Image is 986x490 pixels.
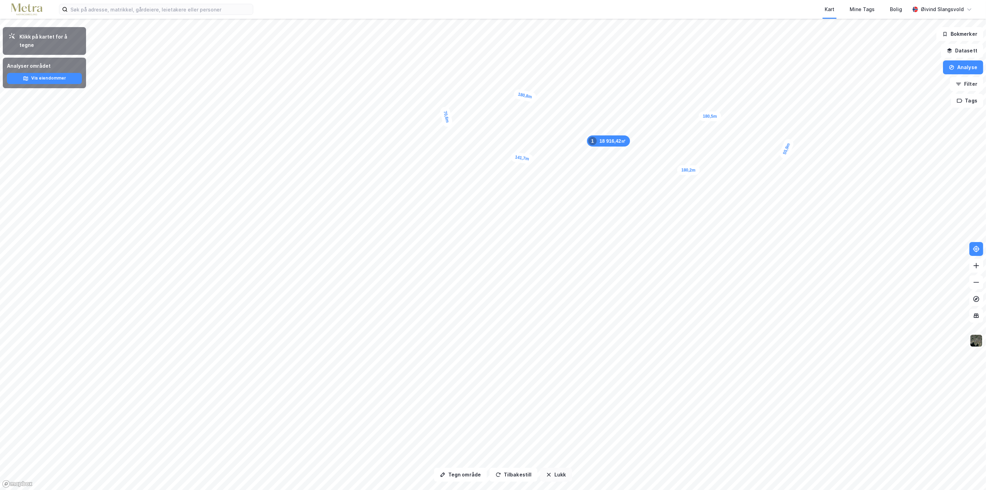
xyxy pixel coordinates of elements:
[587,135,630,147] div: Map marker
[540,468,572,482] button: Lukk
[921,5,964,14] div: Øivind Slangsvold
[2,480,33,488] a: Mapbox homepage
[941,44,983,58] button: Datasett
[7,73,82,84] button: Vis eiendommer
[19,33,80,49] div: Klikk på kartet for å tegne
[588,137,597,145] div: 1
[699,111,721,122] div: Map marker
[439,106,453,128] div: Map marker
[890,5,902,14] div: Bolig
[677,165,700,175] div: Map marker
[510,152,534,165] div: Map marker
[68,4,253,15] input: Søk på adresse, matrikkel, gårdeiere, leietakere eller personer
[513,89,537,103] div: Map marker
[970,334,983,347] img: 9k=
[779,138,795,160] div: Map marker
[7,62,82,70] div: Analyser området
[943,60,983,74] button: Analyse
[936,27,983,41] button: Bokmerker
[11,3,42,16] img: metra-logo.256734c3b2bbffee19d4.png
[850,5,875,14] div: Mine Tags
[434,468,487,482] button: Tegn område
[825,5,834,14] div: Kart
[950,77,983,91] button: Filter
[951,94,983,108] button: Tags
[490,468,537,482] button: Tilbakestill
[951,457,986,490] div: Kontrollprogram for chat
[951,457,986,490] iframe: Chat Widget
